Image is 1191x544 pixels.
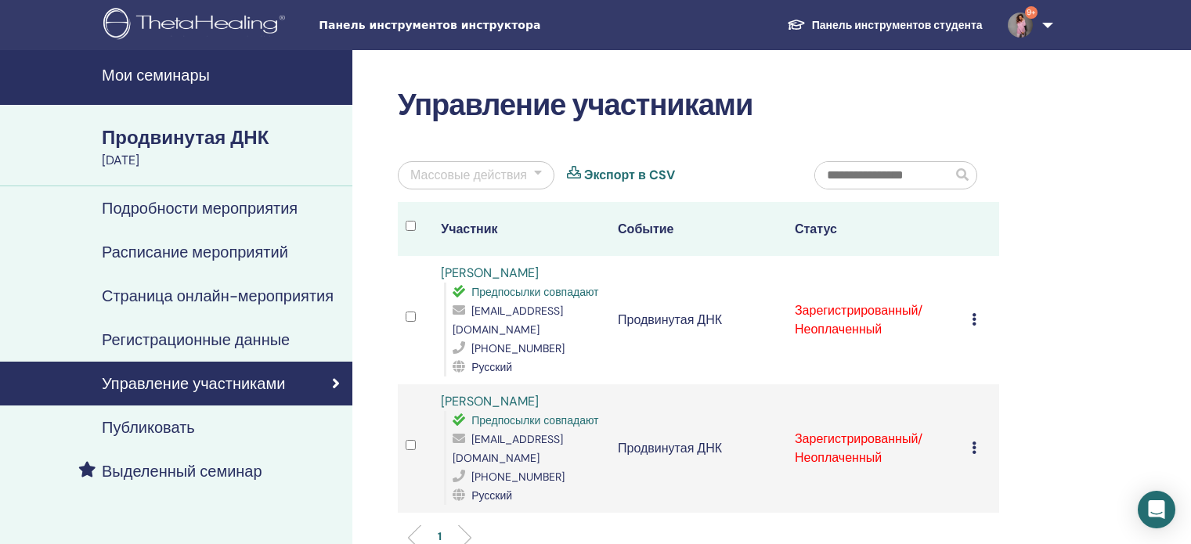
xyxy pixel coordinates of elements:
[618,221,673,237] font: Событие
[618,440,722,456] font: Продвинутая ДНК
[471,470,565,484] font: [PHONE_NUMBER]
[812,18,983,32] font: Панель инструментов студента
[102,242,288,262] font: Расписание мероприятий
[618,312,722,328] font: Продвинутая ДНК
[102,461,262,481] font: Выделенный семинар
[398,85,752,124] font: Управление участниками
[92,124,352,170] a: Продвинутая ДНК[DATE]
[471,488,512,503] font: Русский
[453,304,563,337] font: [EMAIL_ADDRESS][DOMAIN_NAME]
[319,19,540,31] font: Панель инструментов инструктора
[410,167,527,183] font: Массовые действия
[441,393,539,409] a: [PERSON_NAME]
[1008,13,1033,38] img: default.jpg
[471,413,598,427] font: Предпосылки совпадают
[787,18,806,31] img: graduation-cap-white.svg
[102,152,139,168] font: [DATE]
[103,8,291,43] img: logo.png
[471,360,512,374] font: Русский
[441,265,539,281] a: [PERSON_NAME]
[102,65,210,85] font: Мои семинары
[584,167,675,183] font: Экспорт в CSV
[102,330,290,350] font: Регистрационные данные
[102,286,334,306] font: Страница онлайн-мероприятия
[102,125,269,150] font: Продвинутая ДНК
[441,221,497,237] font: Участник
[471,285,598,299] font: Предпосылки совпадают
[102,373,285,394] font: Управление участниками
[453,432,563,465] font: [EMAIL_ADDRESS][DOMAIN_NAME]
[102,417,195,438] font: Публиковать
[1138,491,1175,528] div: Открытый Интерком Мессенджер
[774,10,995,40] a: Панель инструментов студента
[584,166,675,185] a: Экспорт в CSV
[795,221,837,237] font: Статус
[471,341,565,355] font: [PHONE_NUMBER]
[102,198,298,218] font: Подробности мероприятия
[438,529,442,543] font: 1
[1027,7,1036,17] font: 9+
